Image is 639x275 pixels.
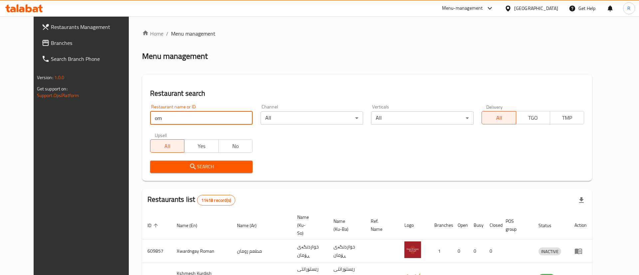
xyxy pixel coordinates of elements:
[150,139,184,153] button: All
[468,211,484,239] th: Busy
[171,239,232,263] td: Xwardngay Roman
[538,221,560,229] span: Status
[574,247,587,255] div: Menu
[371,111,474,125] div: All
[328,239,365,263] td: خواردنگەی ڕۆمان
[171,30,215,38] span: Menu management
[147,195,235,206] h2: Restaurants list
[538,248,561,255] span: INACTIVE
[261,111,363,125] div: All
[371,217,391,233] span: Ref. Name
[297,213,320,237] span: Name (Ku-So)
[142,30,163,38] a: Home
[486,104,503,109] label: Delivery
[232,239,292,263] td: مطعم رومان
[514,5,558,12] div: [GEOGRAPHIC_DATA]
[36,19,140,35] a: Restaurants Management
[468,239,484,263] td: 0
[155,163,247,171] span: Search
[506,217,525,233] span: POS group
[221,141,250,151] span: No
[292,239,328,263] td: خواردنگەی ڕۆمان
[237,221,265,229] span: Name (Ar)
[404,241,421,258] img: Xwardngay Roman
[37,73,53,82] span: Version:
[155,133,167,137] label: Upsell
[150,161,253,173] button: Search
[37,91,79,100] a: Support.OpsPlatform
[197,197,235,204] span: 11418 record(s)
[627,5,630,12] span: R
[553,113,581,123] span: TMP
[51,55,135,63] span: Search Branch Phone
[442,4,483,12] div: Menu-management
[484,239,500,263] td: 0
[153,141,182,151] span: All
[573,192,589,208] div: Export file
[36,51,140,67] a: Search Branch Phone
[142,239,171,263] td: 609857
[429,239,452,263] td: 1
[569,211,592,239] th: Action
[51,39,135,47] span: Branches
[184,139,218,153] button: Yes
[333,217,357,233] span: Name (Ku-Ba)
[37,84,68,93] span: Get support on:
[550,111,584,124] button: TMP
[142,51,208,62] h2: Menu management
[150,88,584,98] h2: Restaurant search
[142,30,592,38] nav: breadcrumb
[452,211,468,239] th: Open
[429,211,452,239] th: Branches
[166,30,168,38] li: /
[147,221,160,229] span: ID
[484,211,500,239] th: Closed
[51,23,135,31] span: Restaurants Management
[197,195,235,206] div: Total records count
[150,111,253,125] input: Search for restaurant name or ID..
[36,35,140,51] a: Branches
[218,139,253,153] button: No
[177,221,206,229] span: Name (En)
[187,141,216,151] span: Yes
[399,211,429,239] th: Logo
[485,113,513,123] span: All
[519,113,547,123] span: TGO
[54,73,65,82] span: 1.0.0
[452,239,468,263] td: 0
[482,111,516,124] button: All
[516,111,550,124] button: TGO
